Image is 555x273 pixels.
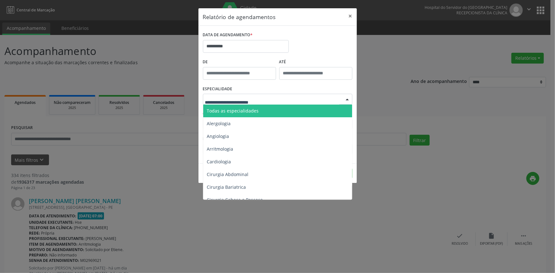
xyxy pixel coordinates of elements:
[207,133,229,139] span: Angiologia
[207,146,233,152] span: Arritmologia
[279,57,352,67] label: ATÉ
[207,108,259,114] span: Todas as especialidades
[207,197,263,203] span: Cirurgia Cabeça e Pescoço
[203,84,232,94] label: ESPECIALIDADE
[207,171,249,177] span: Cirurgia Abdominal
[207,159,231,165] span: Cardiologia
[207,120,231,126] span: Alergologia
[203,13,276,21] h5: Relatório de agendamentos
[344,8,357,24] button: Close
[203,57,276,67] label: De
[207,184,246,190] span: Cirurgia Bariatrica
[203,30,253,40] label: DATA DE AGENDAMENTO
